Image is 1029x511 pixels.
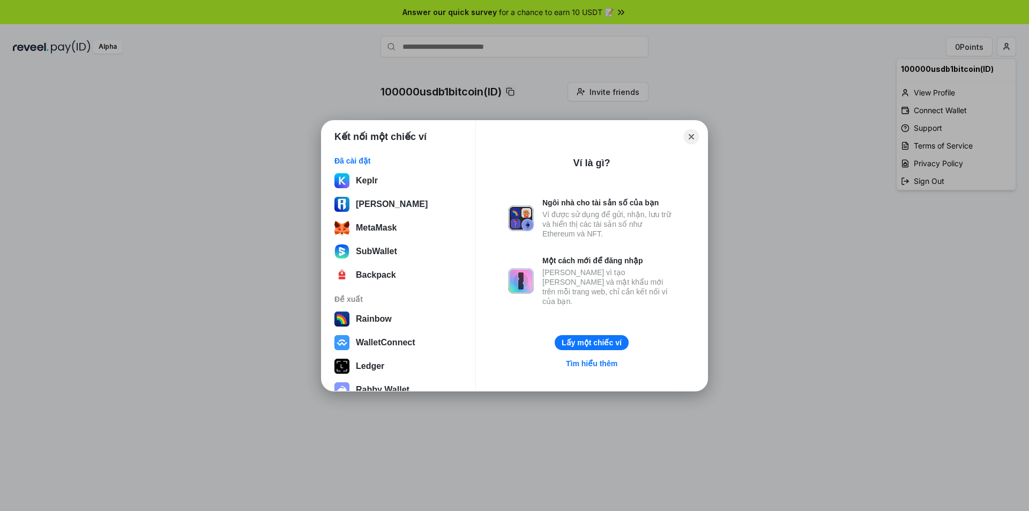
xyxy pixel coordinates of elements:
img: svg+xml;base64,PHN2ZyB3aWR0aD0iMTYwIiBoZWlnaHQ9IjE2MCIgZmlsbD0ibm9uZSIgeG1sbnM9Imh0dHA6Ly93d3cudz... [334,244,349,259]
button: Lấy một chiếc ví [555,335,629,350]
div: Đã cài đặt [334,156,463,166]
div: SubWallet [356,247,397,256]
div: Ngôi nhà cho tài sản số của bạn [542,198,675,208]
img: ByMCUfJCc2WaAAAAAElFTkSuQmCC [334,173,349,188]
div: Ledger [356,361,384,371]
button: Rainbow [331,308,466,330]
img: svg+xml,%3Csvg%20width%3D%22120%22%20height%3D%22120%22%20viewBox%3D%220%200%20120%20120%22%20fil... [334,312,349,327]
div: Đề xuất [334,294,463,304]
img: 4BxBxKvl5W07cAAAAASUVORK5CYII= [334,268,349,283]
button: [PERSON_NAME] [331,194,466,215]
h1: Kết nối một chiếc ví [334,130,427,143]
img: svg+xml,%3Csvg%20xmlns%3D%22http%3A%2F%2Fwww.w3.org%2F2000%2Fsvg%22%20fill%3D%22none%22%20viewBox... [334,382,349,397]
div: MetaMask [356,223,397,233]
img: svg+xml;base64,PHN2ZyB3aWR0aD0iMzUiIGhlaWdodD0iMzQiIHZpZXdCb3g9IjAgMCAzNSAzNCIgZmlsbD0ibm9uZSIgeG... [334,220,349,235]
img: svg%3E%0A [334,197,349,212]
button: Close [684,129,699,144]
img: svg+xml,%3Csvg%20width%3D%2228%22%20height%3D%2228%22%20viewBox%3D%220%200%2028%2028%22%20fill%3D... [334,335,349,350]
div: Rabby Wallet [356,385,409,395]
div: [PERSON_NAME] [356,199,428,209]
button: Backpack [331,264,466,286]
button: WalletConnect [331,332,466,353]
div: Ví là gì? [573,157,610,169]
img: svg+xml,%3Csvg%20xmlns%3D%22http%3A%2F%2Fwww.w3.org%2F2000%2Fsvg%22%20width%3D%2228%22%20height%3... [334,359,349,374]
div: WalletConnect [356,338,415,347]
div: Lấy một chiếc ví [562,338,622,347]
div: Ví được sử dụng để gửi, nhận, lưu trữ và hiển thị các tài sản số như Ethereum và NFT. [542,210,675,239]
div: Rainbow [356,314,392,324]
button: Ledger [331,356,466,377]
button: Keplr [331,170,466,191]
div: Tìm hiểu thêm [566,359,617,368]
a: Tìm hiểu thêm [560,357,624,371]
button: MetaMask [331,217,466,239]
img: svg+xml,%3Csvg%20xmlns%3D%22http%3A%2F%2Fwww.w3.org%2F2000%2Fsvg%22%20fill%3D%22none%22%20viewBox... [508,268,534,294]
div: [PERSON_NAME] vì tạo [PERSON_NAME] và mật khẩu mới trên mỗi trang web, chỉ cần kết nối ví của bạn. [542,268,675,306]
button: SubWallet [331,241,466,262]
div: Keplr [356,176,378,186]
div: Backpack [356,270,396,280]
button: Rabby Wallet [331,379,466,401]
img: svg+xml,%3Csvg%20xmlns%3D%22http%3A%2F%2Fwww.w3.org%2F2000%2Fsvg%22%20fill%3D%22none%22%20viewBox... [508,205,534,231]
div: Một cách mới để đăng nhập [542,256,675,265]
